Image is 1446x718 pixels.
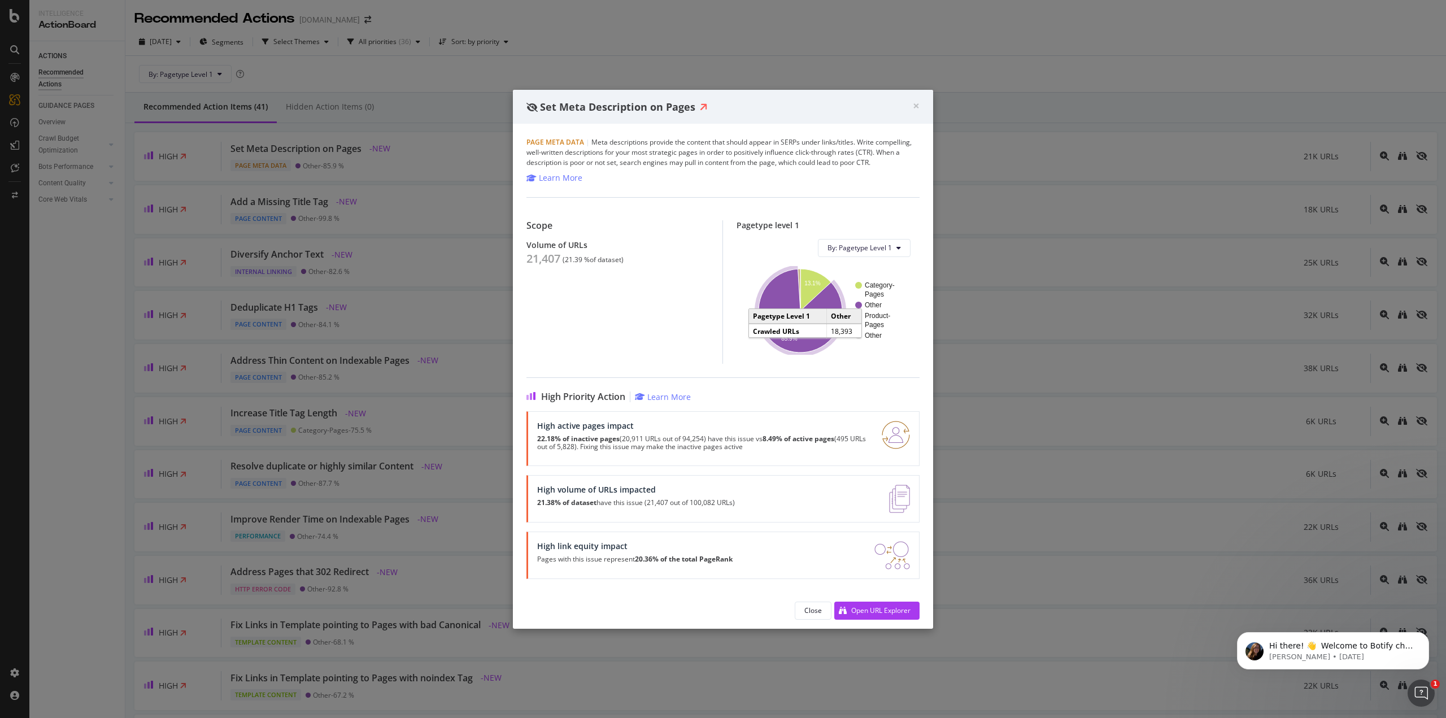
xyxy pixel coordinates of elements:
[537,499,735,507] p: have this issue (21,407 out of 100,082 URLs)
[804,280,820,286] text: 13.1%
[635,391,691,402] a: Learn More
[586,137,590,147] span: |
[882,421,910,449] img: RO06QsNG.png
[834,602,920,620] button: Open URL Explorer
[526,240,709,250] div: Volume of URLs
[635,554,733,564] strong: 20.36% of the total PageRank
[1220,608,1446,687] iframe: Intercom notifications message
[537,421,868,430] div: High active pages impact
[537,485,735,494] div: High volume of URLs impacted
[763,434,834,443] strong: 8.49% of active pages
[647,391,691,402] div: Learn More
[5,5,165,15] p: Analytics Inspector 1.7.0
[5,27,165,45] h5: Bazaarvoice Analytics content is not detected on this page.
[865,290,884,298] text: Pages
[851,606,911,615] div: Open URL Explorer
[537,555,733,563] p: Pages with this issue represent
[781,335,797,341] text: 85.9%
[865,332,882,340] text: Other
[5,63,69,73] a: Enable Validation
[865,321,884,329] text: Pages
[537,434,620,443] strong: 22.18% of inactive pages
[1408,680,1435,707] iframe: Intercom live chat
[526,137,584,147] span: Page Meta Data
[865,301,882,309] text: Other
[526,252,560,266] div: 21,407
[526,137,920,168] div: Meta descriptions provide the content that should appear in SERPs under links/titles. Write compe...
[563,256,624,264] div: ( 21.39 % of dataset )
[804,606,822,615] div: Close
[541,391,625,402] span: High Priority Action
[737,220,920,230] div: Pagetype level 1
[5,63,69,73] abbr: Enabling validation will send analytics events to the Bazaarvoice validation service. If an event...
[526,103,538,112] div: eye-slash
[537,498,596,507] strong: 21.38% of dataset
[889,485,910,513] img: e5DMFwAAAABJRU5ErkJggg==
[537,541,733,551] div: High link equity impact
[818,239,911,257] button: By: Pagetype Level 1
[865,312,890,320] text: Product-
[526,172,582,184] a: Learn More
[827,243,892,253] span: By: Pagetype Level 1
[539,172,582,184] div: Learn More
[874,541,910,569] img: DDxVyA23.png
[1431,680,1440,689] span: 1
[795,602,831,620] button: Close
[913,98,920,114] span: ×
[865,281,895,289] text: Category-
[526,220,709,231] div: Scope
[746,266,911,355] svg: A chart.
[537,435,868,451] p: (20,911 URLs out of 94,254) have this issue vs (495 URLs out of 5,828). Fixing this issue may mak...
[540,100,695,114] span: Set Meta Description on Pages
